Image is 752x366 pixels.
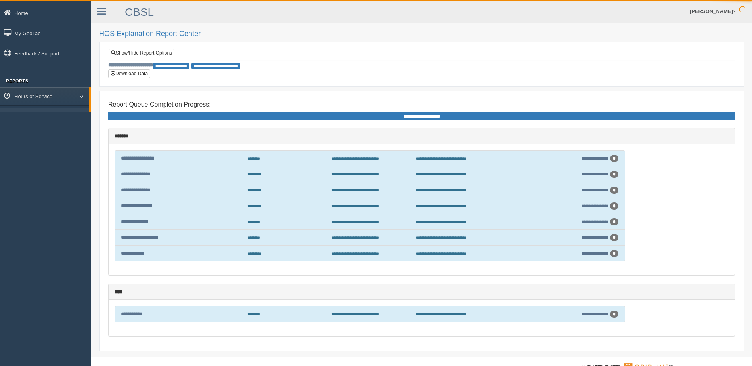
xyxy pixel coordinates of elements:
[125,6,154,18] a: CBSL
[109,49,174,57] a: Show/Hide Report Options
[14,108,89,122] a: HOS Explanation Reports
[108,69,150,78] button: Download Data
[99,30,744,38] h2: HOS Explanation Report Center
[108,101,735,108] h4: Report Queue Completion Progress:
